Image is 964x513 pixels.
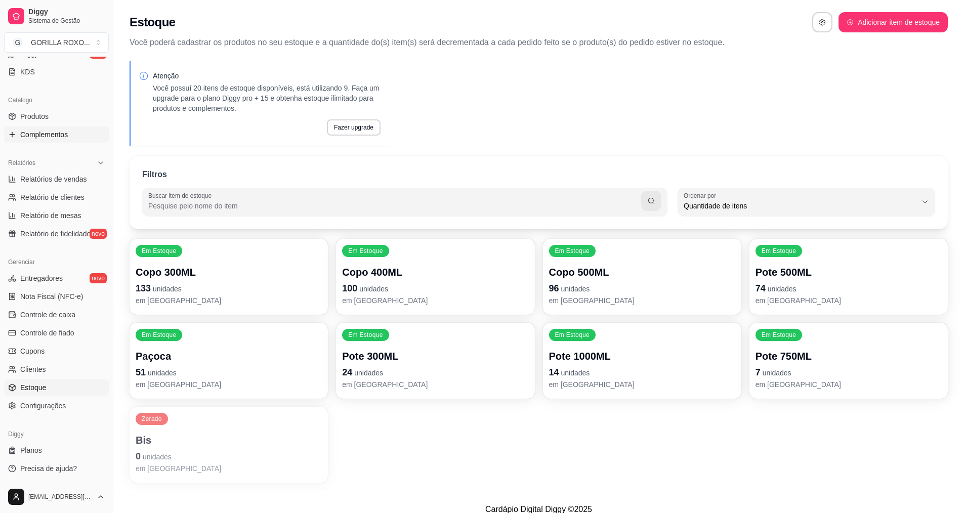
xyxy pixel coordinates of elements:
span: Produtos [20,111,49,121]
p: Pote 1000ML [549,349,735,363]
a: Relatórios de vendas [4,171,109,187]
p: Pote 750ML [756,349,942,363]
p: Você poderá cadastrar os produtos no seu estoque e a quantidade do(s) item(s) será decrementada a... [130,36,948,49]
span: Controle de fiado [20,328,74,338]
a: DiggySistema de Gestão [4,4,109,28]
input: Buscar item de estoque [148,201,641,211]
a: Relatório de clientes [4,189,109,205]
span: Estoque [20,382,46,393]
p: Em Estoque [348,331,383,339]
p: em [GEOGRAPHIC_DATA] [136,379,322,390]
p: Copo 500ML [549,265,735,279]
a: Precisa de ajuda? [4,460,109,477]
a: Relatório de fidelidadenovo [4,226,109,242]
span: Quantidade de itens [684,201,917,211]
button: Em EstoqueCopo 400ML100unidadesem [GEOGRAPHIC_DATA] [336,239,534,315]
span: Relatórios [8,159,35,167]
span: Nota Fiscal (NFC-e) [20,291,83,302]
p: Em Estoque [762,247,796,255]
p: Pote 300ML [342,349,528,363]
p: em [GEOGRAPHIC_DATA] [342,379,528,390]
p: 100 [342,281,528,295]
a: Entregadoresnovo [4,270,109,286]
button: Em EstoquePaçoca51unidadesem [GEOGRAPHIC_DATA] [130,323,328,399]
span: Precisa de ajuda? [20,463,77,474]
p: em [GEOGRAPHIC_DATA] [756,295,942,306]
button: Ordenar porQuantidade de itens [678,188,935,216]
span: G [13,37,23,48]
span: Cupons [20,346,45,356]
div: Gerenciar [4,254,109,270]
span: Relatórios de vendas [20,174,87,184]
label: Ordenar por [684,191,720,200]
button: Em EstoquePote 1000ML14unidadesem [GEOGRAPHIC_DATA] [543,323,741,399]
span: [EMAIL_ADDRESS][DOMAIN_NAME] [28,493,93,501]
p: 0 [136,449,322,463]
button: Fazer upgrade [327,119,381,136]
span: unidades [561,369,590,377]
a: Clientes [4,361,109,377]
span: Configurações [20,401,66,411]
a: Relatório de mesas [4,207,109,224]
span: Sistema de Gestão [28,17,105,25]
p: Em Estoque [142,247,176,255]
span: unidades [143,453,172,461]
a: Nota Fiscal (NFC-e) [4,288,109,305]
span: unidades [148,369,177,377]
p: 14 [549,365,735,379]
span: Entregadores [20,273,63,283]
span: unidades [763,369,791,377]
button: Em EstoqueCopo 500ML96unidadesem [GEOGRAPHIC_DATA] [543,239,741,315]
span: KDS [20,67,35,77]
p: Copo 300ML [136,265,322,279]
p: Em Estoque [555,247,590,255]
p: 7 [756,365,942,379]
p: Você possuí 20 itens de estoque disponíveis, está utilizando 9. Faça um upgrade para o plano Digg... [153,83,381,113]
a: Configurações [4,398,109,414]
p: em [GEOGRAPHIC_DATA] [549,295,735,306]
p: Pote 500ML [756,265,942,279]
a: Controle de fiado [4,325,109,341]
a: Cupons [4,343,109,359]
span: Diggy [28,8,105,17]
p: Em Estoque [142,331,176,339]
p: em [GEOGRAPHIC_DATA] [342,295,528,306]
p: Filtros [142,168,167,181]
p: 24 [342,365,528,379]
button: ZeradoBis0unidadesem [GEOGRAPHIC_DATA] [130,407,328,483]
span: unidades [359,285,388,293]
p: Copo 400ML [342,265,528,279]
p: em [GEOGRAPHIC_DATA] [549,379,735,390]
a: Produtos [4,108,109,124]
span: unidades [153,285,182,293]
a: Controle de caixa [4,307,109,323]
p: em [GEOGRAPHIC_DATA] [756,379,942,390]
p: 96 [549,281,735,295]
span: Complementos [20,130,68,140]
p: em [GEOGRAPHIC_DATA] [136,463,322,474]
p: 74 [756,281,942,295]
label: Buscar item de estoque [148,191,215,200]
a: Planos [4,442,109,458]
button: Em EstoquePote 500ML74unidadesem [GEOGRAPHIC_DATA] [749,239,948,315]
button: [EMAIL_ADDRESS][DOMAIN_NAME] [4,485,109,509]
a: KDS [4,64,109,80]
a: Complementos [4,126,109,143]
p: Bis [136,433,322,447]
span: Relatório de fidelidade [20,229,91,239]
p: 51 [136,365,322,379]
button: Select a team [4,32,109,53]
p: 133 [136,281,322,295]
p: Paçoca [136,349,322,363]
button: Em EstoquePote 300ML24unidadesem [GEOGRAPHIC_DATA] [336,323,534,399]
span: Relatório de clientes [20,192,85,202]
p: Em Estoque [555,331,590,339]
p: Em Estoque [762,331,796,339]
h2: Estoque [130,14,175,30]
p: em [GEOGRAPHIC_DATA] [136,295,322,306]
span: unidades [354,369,383,377]
span: unidades [768,285,797,293]
p: Atenção [153,71,381,81]
button: Em EstoqueCopo 300ML133unidadesem [GEOGRAPHIC_DATA] [130,239,328,315]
